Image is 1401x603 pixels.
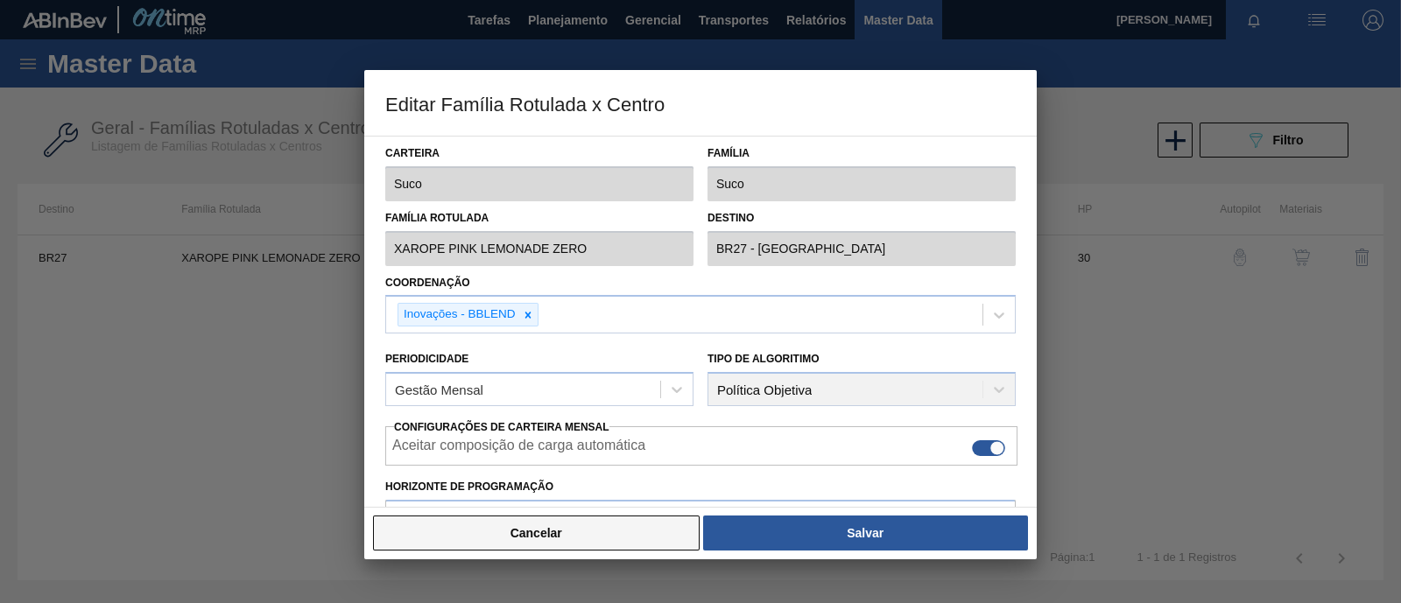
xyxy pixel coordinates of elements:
label: Coordenação [385,277,470,289]
label: Destino [708,206,1016,231]
label: Aceitar composição de carga automática [392,438,645,459]
div: Inovações - BBLEND [398,304,518,326]
div: Gestão Mensal [395,382,483,397]
button: Salvar [703,515,1028,550]
label: Horizonte de Programação [385,474,1016,500]
label: Tipo de Algoritimo [708,353,820,365]
label: Periodicidade [385,353,468,365]
label: Família Rotulada [385,206,693,231]
button: Cancelar [373,515,700,550]
label: Carteira [385,141,693,166]
label: Família [708,141,1016,166]
span: Configurações de Carteira Mensal [394,421,609,433]
h3: Editar Família Rotulada x Centro [364,70,1037,137]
